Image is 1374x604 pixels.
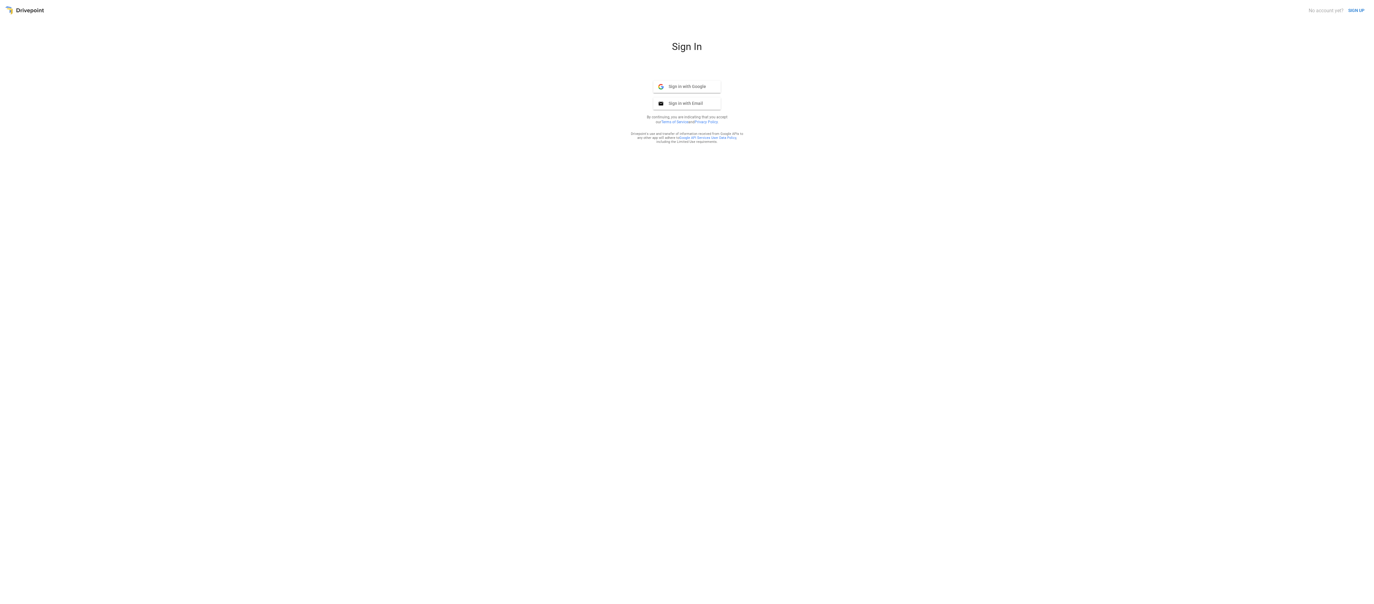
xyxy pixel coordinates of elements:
[653,81,721,93] button: Sign in with Google
[1309,8,1344,13] div: No account yet?
[664,101,703,106] span: Sign in with Email
[679,136,736,140] a: Google API Services User Data Policy
[664,84,706,89] span: Sign in with Google
[613,41,761,57] div: Sign In
[631,132,743,144] div: Drivepoint's use and transfer of information received from Google APIs to any other app will adhe...
[1346,5,1367,16] button: SIGN UP
[653,97,721,110] button: Sign in with Email
[695,120,718,124] a: Privacy Policy
[639,115,735,124] p: By continuing, you are indicating that you accept our and .
[661,120,688,124] a: Terms of Service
